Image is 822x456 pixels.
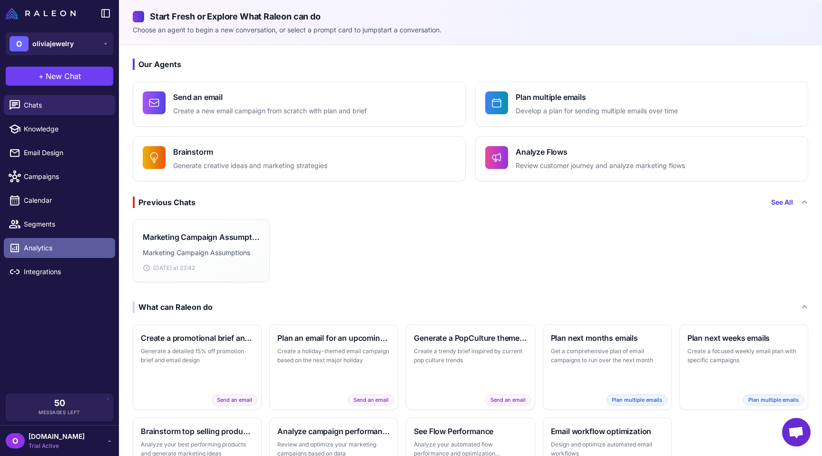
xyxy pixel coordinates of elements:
[24,243,108,253] span: Analytics
[143,264,260,272] div: [DATE] at 23:42
[485,395,531,406] span: Send an email
[4,214,115,234] a: Segments
[29,431,85,442] span: [DOMAIN_NAME]
[516,106,678,117] p: Develop a plan for sending multiple emails over time
[6,8,79,19] a: Raleon Logo
[141,347,254,365] p: Generate a detailed 15% off promotion brief and email design
[4,143,115,163] a: Email Design
[54,399,65,407] span: 50
[516,160,685,171] p: Review customer journey and analyze marketing flows
[10,36,29,51] div: O
[133,197,196,208] div: Previous Chats
[133,25,808,35] p: Choose an agent to begin a new conversation, or select a prompt card to jumpstart a conversation.
[687,332,800,344] h3: Plan next weeks emails
[141,332,254,344] h3: Create a promotional brief and email
[4,119,115,139] a: Knowledge
[173,106,367,117] p: Create a new email campaign from scratch with plan and brief
[406,324,535,410] button: Generate a PopCulture themed briefCreate a trendy brief inspired by current pop culture trendsSen...
[277,426,390,437] h3: Analyze campaign performance
[133,136,466,181] button: BrainstormGenerate creative ideas and marketing strategies
[516,146,685,158] h4: Analyze Flows
[24,124,108,134] span: Knowledge
[414,347,527,365] p: Create a trendy brief inspired by current pop culture trends
[551,347,664,365] p: Get a comprehensive plan of email campaigns to run over the next month
[46,70,81,82] span: New Chat
[133,10,808,23] h2: Start Fresh or Explore What Raleon can do
[4,167,115,187] a: Campaigns
[6,8,76,19] img: Raleon Logo
[24,267,108,277] span: Integrations
[143,231,260,243] h3: Marketing Campaign Assumptions
[782,418,811,446] div: Open chat
[6,433,25,448] div: O
[414,426,527,437] h3: See Flow Performance
[24,219,108,229] span: Segments
[4,238,115,258] a: Analytics
[39,70,44,82] span: +
[277,332,390,344] h3: Plan an email for an upcoming holiday
[551,426,664,437] h3: Email workflow optimization
[173,146,327,158] h4: Brainstorm
[4,262,115,282] a: Integrations
[133,81,466,127] button: Send an emailCreate a new email campaign from scratch with plan and brief
[133,59,808,70] h3: Our Agents
[475,136,808,181] button: Analyze FlowsReview customer journey and analyze marketing flows
[607,395,667,406] span: Plan multiple emails
[771,197,793,208] a: See All
[743,395,804,406] span: Plan multiple emails
[277,347,390,365] p: Create a holiday-themed email campaign based on the next major holiday
[133,301,213,313] div: What can Raleon do
[24,100,108,110] span: Chats
[6,32,113,55] button: Ooliviajewelry
[32,39,74,49] span: oliviajewelry
[212,395,257,406] span: Send an email
[24,195,108,206] span: Calendar
[29,442,85,450] span: Trial Active
[269,324,398,410] button: Plan an email for an upcoming holidayCreate a holiday-themed email campaign based on the next maj...
[6,67,113,86] button: +New Chat
[551,332,664,344] h3: Plan next months emails
[348,395,394,406] span: Send an email
[173,160,327,171] p: Generate creative ideas and marketing strategies
[39,409,80,416] span: Messages Left
[24,148,108,158] span: Email Design
[687,347,800,365] p: Create a focused weekly email plan with specific campaigns
[173,91,367,103] h4: Send an email
[475,81,808,127] button: Plan multiple emailsDevelop a plan for sending multiple emails over time
[143,248,260,258] p: Marketing Campaign Assumptions
[414,332,527,344] h3: Generate a PopCulture themed brief
[516,91,678,103] h4: Plan multiple emails
[543,324,672,410] button: Plan next months emailsGet a comprehensive plan of email campaigns to run over the next monthPlan...
[679,324,808,410] button: Plan next weeks emailsCreate a focused weekly email plan with specific campaignsPlan multiple emails
[4,95,115,115] a: Chats
[24,171,108,182] span: Campaigns
[141,426,254,437] h3: Brainstorm top selling products
[133,324,262,410] button: Create a promotional brief and emailGenerate a detailed 15% off promotion brief and email designS...
[4,190,115,210] a: Calendar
